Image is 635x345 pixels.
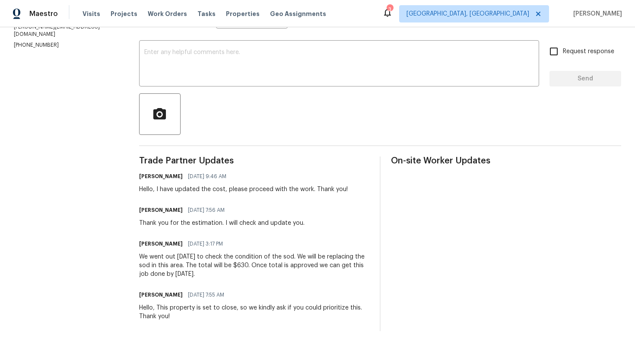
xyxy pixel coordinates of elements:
p: [PERSON_NAME][EMAIL_ADDRESS][DOMAIN_NAME] [14,23,118,38]
span: [DATE] 7:56 AM [188,206,225,214]
span: Tasks [197,11,216,17]
span: Work Orders [148,10,187,18]
span: [DATE] 3:17 PM [188,240,223,248]
span: Request response [563,47,614,56]
p: [PHONE_NUMBER] [14,42,118,49]
span: [GEOGRAPHIC_DATA], [GEOGRAPHIC_DATA] [406,10,529,18]
span: Maestro [29,10,58,18]
h6: [PERSON_NAME] [139,172,183,181]
span: [PERSON_NAME] [570,10,622,18]
div: Thank you for the estimation. I will check and update you. [139,219,305,227]
span: On-site Worker Updates [391,157,621,165]
span: [DATE] 7:55 AM [188,291,224,299]
h6: [PERSON_NAME] [139,240,183,248]
span: Trade Partner Updates [139,157,369,165]
div: Hello, This property is set to close, so we kindly ask if you could prioritize this. Thank you! [139,303,369,321]
div: We went out [DATE] to check the condition of the sod. We will be replacing the sod in this area. ... [139,252,369,278]
div: 3 [387,5,393,14]
span: [DATE] 9:46 AM [188,172,226,181]
div: Hello, I have updated the cost, please proceed with the work. Thank you! [139,185,348,194]
h6: [PERSON_NAME] [139,206,183,214]
h6: [PERSON_NAME] [139,291,183,299]
span: Projects [111,10,137,18]
span: Properties [226,10,260,18]
span: Geo Assignments [270,10,326,18]
span: Visits [83,10,100,18]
